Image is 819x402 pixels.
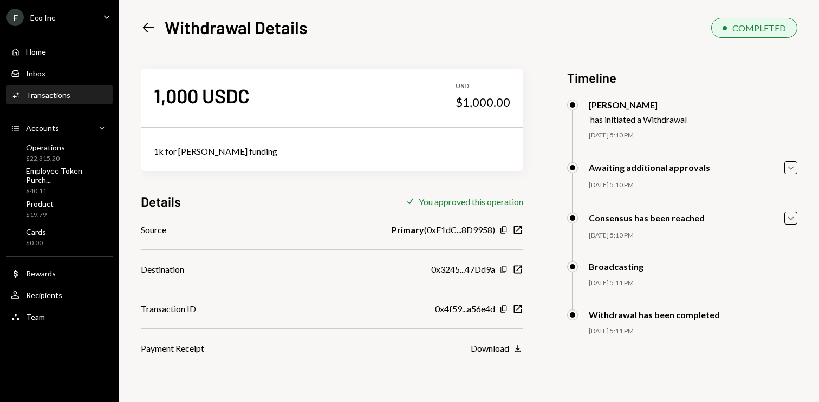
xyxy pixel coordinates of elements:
[26,210,54,220] div: $19.79
[6,196,113,222] a: Product$19.79
[26,312,45,321] div: Team
[141,193,181,210] h3: Details
[589,309,720,320] div: Withdrawal has been completed
[589,131,797,140] div: [DATE] 5:10 PM
[26,123,59,133] div: Accounts
[6,140,113,166] a: Operations$22,315.20
[589,327,797,336] div: [DATE] 5:11 PM
[26,166,108,184] div: Employee Token Purch...
[141,263,184,276] div: Destination
[589,213,705,223] div: Consensus has been reached
[26,227,46,236] div: Cards
[26,47,46,56] div: Home
[141,302,196,315] div: Transaction ID
[471,343,523,355] button: Download
[471,343,509,353] div: Download
[6,307,113,326] a: Team
[6,168,113,194] a: Employee Token Purch...$40.11
[567,69,797,87] h3: Timeline
[435,302,495,315] div: 0x4f59...a56e4d
[154,145,510,158] div: 1k for [PERSON_NAME] funding
[6,85,113,104] a: Transactions
[431,263,495,276] div: 0x3245...47Dd9a
[589,162,710,173] div: Awaiting additional approvals
[392,223,424,236] b: Primary
[419,196,523,207] div: You approved this operation
[456,82,510,91] div: USD
[456,95,510,110] div: $1,000.00
[154,83,250,108] div: 1,000 USDC
[589,279,797,288] div: [DATE] 5:11 PM
[30,13,55,22] div: Eco Inc
[26,291,62,300] div: Recipients
[732,23,786,33] div: COMPLETED
[26,187,108,196] div: $40.11
[6,285,113,305] a: Recipients
[589,181,797,190] div: [DATE] 5:10 PM
[26,269,56,278] div: Rewards
[26,69,45,78] div: Inbox
[392,223,495,236] div: ( 0xE1dC...8D9958 )
[589,261,643,272] div: Broadcasting
[26,239,46,248] div: $0.00
[589,100,687,110] div: [PERSON_NAME]
[26,154,65,163] div: $22,315.20
[6,9,24,26] div: E
[141,342,204,355] div: Payment Receipt
[26,90,70,100] div: Transactions
[6,42,113,61] a: Home
[590,114,687,124] div: has initiated a Withdrawal
[26,143,65,152] div: Operations
[6,63,113,83] a: Inbox
[589,231,797,240] div: [DATE] 5:10 PM
[6,224,113,250] a: Cards$0.00
[6,263,113,283] a: Rewards
[141,223,166,236] div: Source
[165,16,308,38] h1: Withdrawal Details
[6,118,113,137] a: Accounts
[26,199,54,208] div: Product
